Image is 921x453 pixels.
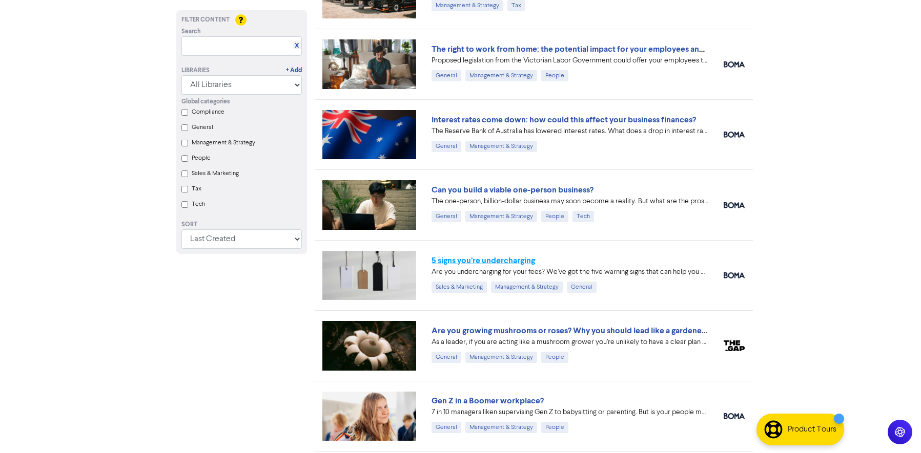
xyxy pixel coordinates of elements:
[724,132,745,138] img: boma
[432,337,708,348] div: As a leader, if you are acting like a mushroom grower you’re unlikely to have a clear plan yourse...
[724,340,745,352] img: thegap
[432,396,544,406] a: Gen Z in a Boomer workplace?
[572,211,594,222] div: Tech
[567,282,597,293] div: General
[432,126,708,137] div: The Reserve Bank of Australia has lowered interest rates. What does a drop in interest rates mean...
[286,66,302,75] a: + Add
[181,97,302,106] div: Global categories
[181,27,201,36] span: Search
[432,282,487,293] div: Sales & Marketing
[192,184,201,193] label: Tax
[432,267,708,277] div: Are you undercharging for your fees? We’ve got the five warning signs that can help you diagnose ...
[192,138,255,147] label: Management & Strategy
[295,42,299,50] a: X
[181,66,210,75] div: Libraries
[181,220,302,229] div: Sort
[465,70,537,81] div: Management & Strategy
[432,115,696,125] a: Interest rates come down: how could this affect your business finances?
[870,404,921,453] iframe: Chat Widget
[432,55,708,66] div: Proposed legislation from the Victorian Labor Government could offer your employees the right to ...
[432,407,708,418] div: 7 in 10 managers liken supervising Gen Z to babysitting or parenting. But is your people manageme...
[432,326,755,336] a: Are you growing mushrooms or roses? Why you should lead like a gardener, not a grower
[432,211,461,222] div: General
[192,123,213,132] label: General
[192,107,224,117] label: Compliance
[432,185,593,195] a: Can you build a viable one-person business?
[724,413,745,419] img: boma
[465,352,537,363] div: Management & Strategy
[724,202,745,208] img: boma
[432,196,708,207] div: The one-person, billion-dollar business may soon become a reality. But what are the pros and cons...
[192,200,205,209] label: Tech
[432,255,535,266] a: 5 signs you’re undercharging
[541,352,568,363] div: People
[432,44,738,54] a: The right to work from home: the potential impact for your employees and business
[192,169,239,178] label: Sales & Marketing
[432,352,461,363] div: General
[724,272,745,278] img: boma_accounting
[491,282,563,293] div: Management & Strategy
[541,422,568,433] div: People
[192,154,211,163] label: People
[465,211,537,222] div: Management & Strategy
[465,422,537,433] div: Management & Strategy
[541,211,568,222] div: People
[541,70,568,81] div: People
[465,141,537,152] div: Management & Strategy
[181,15,302,25] div: Filter Content
[432,141,461,152] div: General
[724,61,745,68] img: boma
[432,422,461,433] div: General
[432,70,461,81] div: General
